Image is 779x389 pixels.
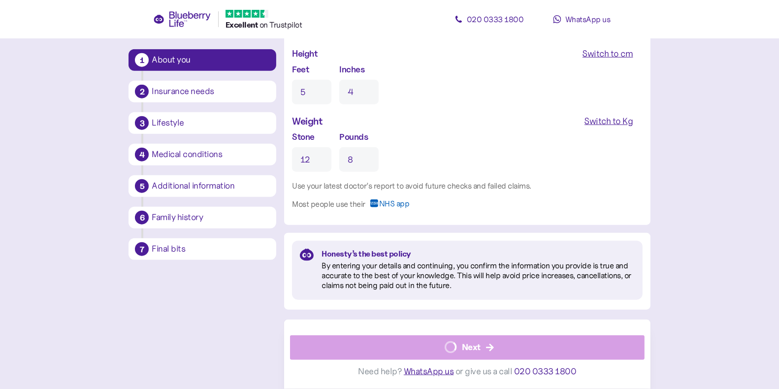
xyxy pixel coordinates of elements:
div: 6 [135,211,149,225]
div: Use your latest doctor’s report to avoid future checks and failed claims. [292,180,642,192]
div: 5 [135,179,149,193]
div: Family history [152,213,270,222]
span: 020 0333 1800 [467,14,524,24]
button: 3Lifestyle [129,112,276,134]
button: 6Family history [129,207,276,228]
span: NHS app [379,199,410,215]
div: Weight [292,114,322,129]
div: 2 [135,85,149,98]
div: Additional information [152,182,270,191]
span: Excellent ️ [226,20,260,30]
div: Final bits [152,245,270,254]
div: Height [292,47,317,61]
button: Switch to Kg [575,112,643,130]
div: About you [152,56,270,65]
label: Feet [292,63,309,76]
button: 4Medical conditions [129,144,276,165]
div: By entering your details and continuing, you confirm the information you provide is true and accu... [322,260,634,290]
div: Medical conditions [152,150,270,159]
button: 1About you [129,49,276,71]
label: Inches [339,63,364,76]
div: 7 [135,242,149,256]
span: WhatsApp us [565,14,611,24]
div: Lifestyle [152,119,270,128]
span: on Trustpilot [260,20,302,30]
button: Switch to cm [573,45,643,63]
button: 2Insurance needs [129,81,276,102]
button: 7Final bits [129,238,276,260]
label: Stone [292,130,315,143]
a: WhatsApp us [537,9,626,29]
div: Switch to cm [583,47,633,61]
div: Switch to Kg [584,114,633,128]
span: WhatsApp us [404,366,454,377]
label: Pounds [339,130,368,143]
div: Insurance needs [152,87,270,96]
div: 3 [135,116,149,130]
div: 4 [135,148,149,162]
div: Most people use their [292,198,365,210]
div: Need help? or give us a call [290,360,644,383]
a: 020 0333 1800 [445,9,533,29]
span: 020 0333 1800 [514,366,577,377]
div: Honesty’s the best policy [322,249,634,259]
button: 5Additional information [129,175,276,197]
div: 1 [135,53,149,67]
